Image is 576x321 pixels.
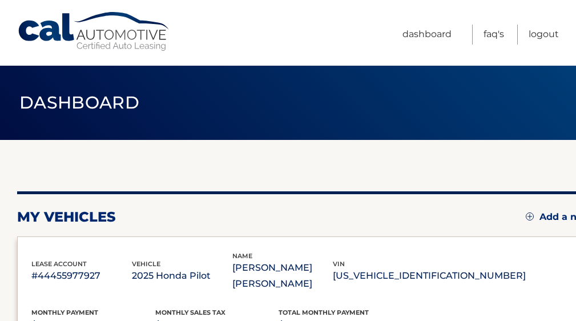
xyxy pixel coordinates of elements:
span: lease account [31,260,87,268]
span: vehicle [132,260,160,268]
a: Dashboard [402,25,452,45]
a: Logout [529,25,559,45]
a: FAQ's [484,25,504,45]
p: 2025 Honda Pilot [132,268,232,284]
h2: my vehicles [17,208,116,226]
span: Total Monthly Payment [279,308,369,316]
span: Monthly sales Tax [155,308,225,316]
p: #44455977927 [31,268,132,284]
span: vin [333,260,345,268]
span: name [232,252,252,260]
span: Monthly Payment [31,308,98,316]
p: [US_VEHICLE_IDENTIFICATION_NUMBER] [333,268,526,284]
a: Cal Automotive [17,11,171,52]
p: [PERSON_NAME] [PERSON_NAME] [232,260,333,292]
img: add.svg [526,212,534,220]
span: Dashboard [19,92,139,113]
